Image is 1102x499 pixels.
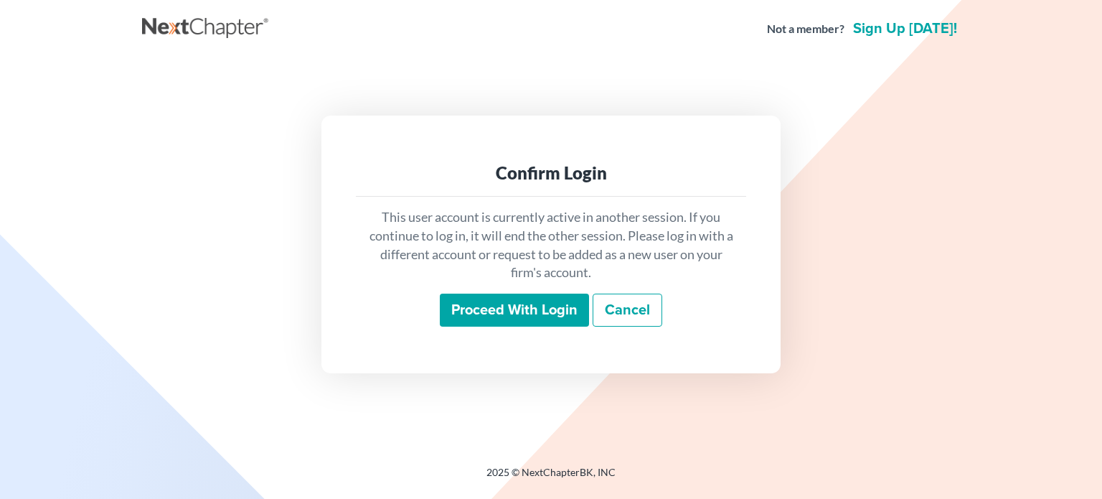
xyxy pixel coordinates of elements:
strong: Not a member? [767,21,844,37]
a: Cancel [593,294,662,327]
input: Proceed with login [440,294,589,327]
div: 2025 © NextChapterBK, INC [142,465,960,491]
a: Sign up [DATE]! [850,22,960,36]
p: This user account is currently active in another session. If you continue to log in, it will end ... [367,208,735,282]
div: Confirm Login [367,162,735,185]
